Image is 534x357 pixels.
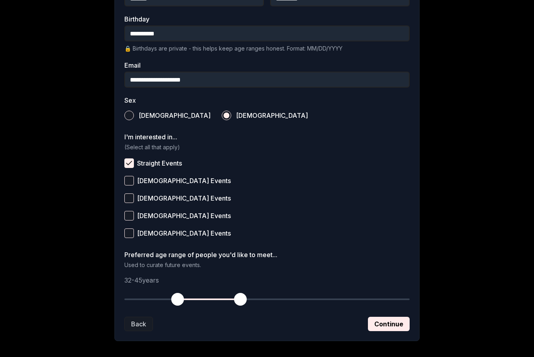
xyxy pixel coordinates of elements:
button: [DEMOGRAPHIC_DATA] Events [124,211,134,220]
label: Sex [124,97,410,103]
label: Preferred age range of people you'd like to meet... [124,252,410,258]
button: Back [124,317,153,331]
span: [DEMOGRAPHIC_DATA] Events [137,195,231,201]
span: Straight Events [137,160,182,166]
label: I'm interested in... [124,134,410,140]
button: [DEMOGRAPHIC_DATA] [124,111,134,120]
p: 32 - 45 years [124,275,410,285]
button: [DEMOGRAPHIC_DATA] Events [124,228,134,238]
button: Straight Events [124,158,134,168]
span: [DEMOGRAPHIC_DATA] [236,112,308,119]
button: [DEMOGRAPHIC_DATA] [222,111,231,120]
span: [DEMOGRAPHIC_DATA] Events [137,230,231,236]
button: [DEMOGRAPHIC_DATA] Events [124,193,134,203]
button: [DEMOGRAPHIC_DATA] Events [124,176,134,185]
span: [DEMOGRAPHIC_DATA] [139,112,211,119]
span: [DEMOGRAPHIC_DATA] Events [137,178,231,184]
label: Birthday [124,16,410,22]
label: Email [124,62,410,68]
span: [DEMOGRAPHIC_DATA] Events [137,213,231,219]
p: Used to curate future events. [124,261,410,269]
p: (Select all that apply) [124,143,410,151]
button: Continue [368,317,410,331]
p: 🔒 Birthdays are private - this helps keep age ranges honest. Format: MM/DD/YYYY [124,45,410,53]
